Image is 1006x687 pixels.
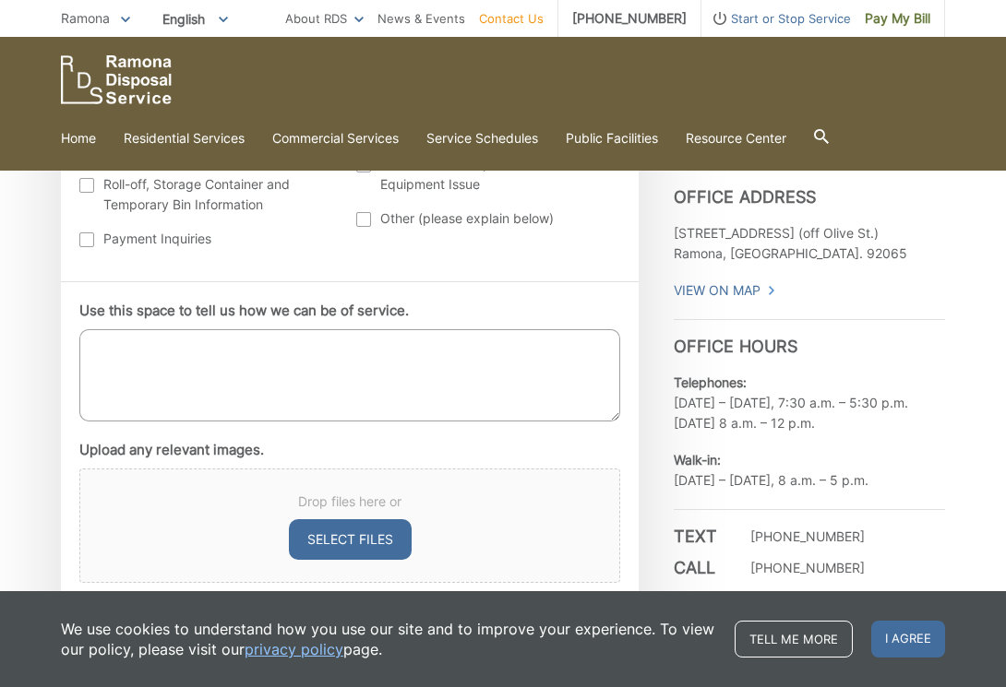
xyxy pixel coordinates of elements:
[479,8,544,29] a: Contact Us
[674,558,729,578] h3: Call
[61,10,110,26] span: Ramona
[79,302,409,319] label: Use this space to tell us how we can be of service.
[674,319,945,357] h3: Office Hours
[674,527,729,547] h3: Text
[750,527,865,547] p: [PHONE_NUMBER]
[124,128,245,148] a: Residential Services
[674,450,945,491] p: [DATE] – [DATE], 8 a.m. – 5 p.m.
[674,170,945,207] h3: Office Address
[149,4,242,34] span: English
[377,8,465,29] a: News & Events
[289,519,412,560] button: select files, upload any relevant images.
[674,280,776,301] a: View On Map
[79,174,339,215] label: Roll-off, Storage Container and Temporary Bin Information
[356,208,616,229] label: Other (please explain below)
[61,55,172,104] a: EDCD logo. Return to the homepage.
[426,128,538,148] a: Service Schedules
[285,8,364,29] a: About RDS
[674,373,945,433] p: [DATE] – [DATE], 7:30 a.m. – 5:30 p.m. [DATE] 8 a.m. – 12 p.m.
[61,128,96,148] a: Home
[865,8,930,29] span: Pay My Bill
[674,374,747,390] b: Telephones:
[674,223,945,264] p: [STREET_ADDRESS] (off Olive St.) Ramona, [GEOGRAPHIC_DATA]. 92065
[566,128,658,148] a: Public Facilities
[245,639,343,659] a: privacy policy
[735,621,853,657] a: Tell me more
[871,621,945,657] span: I agree
[79,442,264,458] label: Upload any relevant images.
[750,558,865,578] p: [PHONE_NUMBER]
[686,128,786,148] a: Resource Center
[272,128,399,148] a: Commercial Services
[79,229,339,249] label: Payment Inquiries
[356,154,616,195] label: Commercial Dumpster and Cart Equipment Issue
[102,492,597,512] span: Drop files here or
[61,619,716,659] p: We use cookies to understand how you use our site and to improve your experience. To view our pol...
[674,452,721,468] b: Walk-in:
